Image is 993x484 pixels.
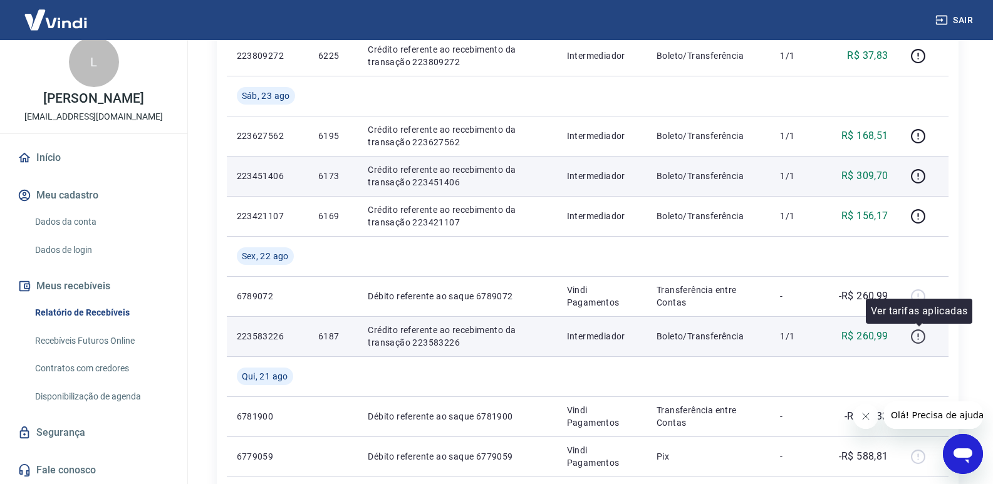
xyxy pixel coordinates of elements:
a: Disponibilização de agenda [30,384,172,409]
p: Boleto/Transferência [657,49,760,62]
p: Intermediador [567,170,637,182]
p: R$ 156,17 [841,209,888,224]
p: -R$ 260,99 [839,289,888,304]
p: - [780,290,817,302]
p: 6789072 [237,290,298,302]
p: Crédito referente ao recebimento da transação 223627562 [368,123,546,148]
p: Crédito referente ao recebimento da transação 223583226 [368,324,546,349]
p: 223583226 [237,330,298,342]
p: 1/1 [780,170,817,182]
p: R$ 260,99 [841,329,888,344]
p: 6169 [318,210,348,222]
a: Fale conosco [15,456,172,484]
p: Boleto/Transferência [657,330,760,342]
p: 1/1 [780,49,817,62]
p: - [780,410,817,423]
p: - [780,450,817,463]
p: Vindi Pagamentos [567,444,637,469]
a: Relatório de Recebíveis [30,300,172,326]
p: Boleto/Transferência [657,210,760,222]
p: Transferência entre Contas [657,284,760,309]
span: Sáb, 23 ago [242,90,290,102]
button: Meu cadastro [15,182,172,209]
p: Intermediador [567,210,637,222]
p: [PERSON_NAME] [43,92,143,105]
p: Boleto/Transferência [657,170,760,182]
p: 223451406 [237,170,298,182]
p: R$ 168,51 [841,128,888,143]
span: Qui, 21 ago [242,370,288,383]
p: Vindi Pagamentos [567,404,637,429]
p: 6187 [318,330,348,342]
iframe: Botão para abrir a janela de mensagens [943,434,983,474]
p: Débito referente ao saque 6779059 [368,450,546,463]
a: Início [15,144,172,172]
p: Intermediador [567,49,637,62]
p: 6225 [318,49,348,62]
p: Vindi Pagamentos [567,284,637,309]
p: Transferência entre Contas [657,404,760,429]
a: Recebíveis Futuros Online [30,328,172,354]
a: Segurança [15,419,172,446]
p: R$ 37,83 [847,48,888,63]
a: Dados de login [30,237,172,263]
p: 1/1 [780,130,817,142]
p: 6195 [318,130,348,142]
p: -R$ 588,81 [839,449,888,464]
div: L [69,37,119,87]
p: R$ 309,70 [841,168,888,183]
iframe: Mensagem da empresa [883,401,983,429]
p: Pix [657,450,760,463]
p: Débito referente ao saque 6781900 [368,410,546,423]
p: Crédito referente ao recebimento da transação 223421107 [368,203,546,229]
p: 223421107 [237,210,298,222]
button: Meus recebíveis [15,272,172,300]
p: Ver tarifas aplicadas [871,304,967,319]
p: Crédito referente ao recebimento da transação 223809272 [368,43,546,68]
p: 1/1 [780,210,817,222]
img: Vindi [15,1,96,39]
span: Sex, 22 ago [242,250,289,262]
p: 223627562 [237,130,298,142]
p: Débito referente ao saque 6789072 [368,290,546,302]
p: Crédito referente ao recebimento da transação 223451406 [368,163,546,188]
span: Olá! Precisa de ajuda? [8,9,105,19]
p: 6781900 [237,410,298,423]
p: 1/1 [780,330,817,342]
p: 6173 [318,170,348,182]
p: Intermediador [567,330,637,342]
a: Dados da conta [30,209,172,235]
iframe: Fechar mensagem [853,404,878,429]
p: 223809272 [237,49,298,62]
p: 6779059 [237,450,298,463]
p: [EMAIL_ADDRESS][DOMAIN_NAME] [24,110,163,123]
a: Contratos com credores [30,356,172,381]
button: Sair [933,9,978,32]
p: Intermediador [567,130,637,142]
p: -R$ 95,33 [845,409,888,424]
p: Boleto/Transferência [657,130,760,142]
